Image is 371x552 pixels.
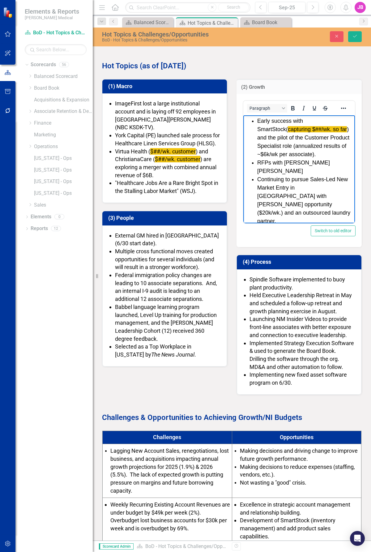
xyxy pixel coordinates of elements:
[99,543,134,550] span: Scorecard Admin
[115,304,217,342] span: Babbel language learning program launched, Level Up training for production management, and the [...
[268,2,305,13] button: Sep-25
[34,143,93,150] a: Operations
[34,155,93,162] a: [US_STATE] - Ops
[153,434,181,440] span: Challenges
[150,148,196,155] span: $##/wk. customer
[34,85,93,92] a: Board Book
[34,202,93,209] a: Sales
[115,132,220,147] span: York Capital (PE) launched sale process for Healthcare Linen Services Group (HLSG).
[34,96,93,104] a: Acquisitions & Expansion
[115,272,217,302] span: Federal immigration policy changes are leading to 10 associate separations. And, an internal I-9 ...
[249,371,347,386] span: Implementing new fixed asset software program on 6/30.
[134,19,172,26] div: Balanced Scorecard Welcome Page
[298,104,309,113] button: Italic
[155,156,200,162] span: $##/wk. customer
[34,190,93,197] a: [US_STATE] - Ops
[240,479,306,486] span: Not wasting a "good" crisis.
[252,19,290,26] div: Board Book
[218,3,249,12] button: Search
[249,292,352,314] span: Held Executive Leadership Retreat in May and scheduled a follow-up retreat and growth planning ex...
[25,15,79,20] small: [PERSON_NAME] Medical
[102,31,243,38] div: Hot Topics & Challenges/Opportunities
[59,62,69,67] div: 56
[3,7,14,18] img: ClearPoint Strategy
[25,44,87,55] input: Search Below...
[34,131,93,139] a: Marketing
[311,225,356,236] button: Switch to old editor
[115,232,219,247] span: External GM hired in [GEOGRAPHIC_DATA] (6/30 start date).
[227,5,240,10] span: Search
[240,517,335,539] span: Development of SmartStock (inventory management) and add product sales capabilities.
[240,447,358,462] span: Making decisions and driving change to improve future growth performance.
[16,94,38,101] span: $20k/wk.
[249,340,354,370] span: Implemented Strategy Execution Software & used to generate the Board Book. Drilling the software ...
[247,104,287,113] button: Block Paragraph
[115,148,216,178] span: Virtua Health ( ) and ChristianaCare ( ) are exploring a merger with combined annual revenue of $6B.
[34,178,93,185] a: [US_STATE] - Ops
[249,276,345,291] span: Spindle Software implemented to buoy plant productivity.
[54,214,64,220] div: 0
[51,226,61,231] div: 12
[243,259,358,265] h3: (4) Process
[320,104,330,113] button: Strikethrough
[31,213,51,220] a: Elements
[188,19,236,27] div: Hot Topics & Challenges/Opportunities
[34,108,93,115] a: Associate Retention & Development
[25,29,87,36] a: BoD - Hot Topics & Challenges/Opportunities
[243,115,355,223] iframe: Rich Text Area
[34,120,93,127] a: Finance
[137,543,227,550] div: »
[124,19,172,26] a: Balanced Scorecard Welcome Page
[115,180,218,194] span: "Healthcare Jobs Are a Rare Bright Spot in the Stalling Labor Market" (WSJ).
[34,167,93,174] a: [US_STATE] - Ops
[25,8,79,15] span: Elements & Reports
[145,543,243,549] a: BoD - Hot Topics & Challenges/Opportunities
[240,501,350,516] span: Excellence in strategic account management and relationship building.
[102,62,186,70] strong: Hot Topics (as of [DATE])
[34,73,93,80] a: Balanced Scorecard
[355,2,366,13] button: JB
[125,2,250,13] input: Search ClearPoint...
[31,225,48,232] a: Reports
[115,100,216,131] span: ImageFirst lost a large institutional account and is laying off 92 employees in [GEOGRAPHIC_DATA]...
[288,104,298,113] button: Bold
[271,4,303,11] div: Sep-25
[309,104,320,113] button: Underline
[108,83,223,89] h3: (1) Macro
[115,343,196,358] span: Selected as a Top Workplace in [US_STATE] by .
[249,316,351,338] span: Launching NM Insider Videos to provide front-line associates with better exposure and connection ...
[249,106,280,111] span: Paragraph
[108,215,223,221] h3: (3) People
[338,104,349,113] button: Reveal or hide additional toolbar items
[31,61,56,68] a: Scorecards
[110,447,229,494] span: Lagging New Account Sales, renegotiations, lost business, and acquisitions impacting annual growt...
[115,248,214,270] span: Multiple cross functional moves created opportunities for several individuals (and will result in...
[241,84,357,90] h3: (2) Growth
[151,351,194,358] em: The News Journal
[350,531,365,546] div: Open Intercom Messenger
[14,61,107,109] span: Continuing to pursue Sales-Led New Market Entry in [GEOGRAPHIC_DATA] with [PERSON_NAME] opportuni...
[280,434,313,440] span: Opportunities
[240,464,355,478] span: Making decisions to reduce expenses (staffing, vendors, etc.).
[242,19,290,26] a: Board Book
[110,501,230,532] span: Weekly Recurring Existing Account Revenues are under budget by $49k per week (2%). Overbudget los...
[102,413,302,422] strong: Challenges & Opportunities to Achieving Growth/NI Budgets
[102,38,243,42] div: BoD - Hot Topics & Challenges/Opportunities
